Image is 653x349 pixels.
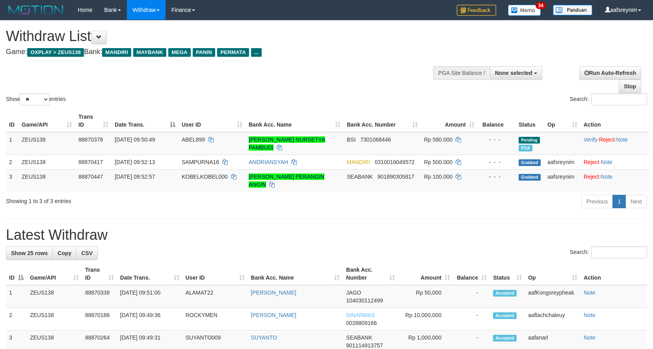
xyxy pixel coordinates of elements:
[519,159,541,166] span: Grabbed
[553,5,592,15] img: panduan.png
[182,285,248,308] td: ALAMAT22
[6,194,266,205] div: Showing 1 to 3 of 3 entries
[580,155,649,169] td: ·
[19,155,75,169] td: ZEUS138
[584,334,595,341] a: Note
[580,110,649,132] th: Action
[346,289,361,296] span: JAGO
[584,136,597,143] a: Verify
[6,28,428,44] h1: Withdraw List
[398,263,453,285] th: Amount: activate to sort column ascending
[421,110,478,132] th: Amount: activate to sort column ascending
[584,312,595,318] a: Note
[112,110,179,132] th: Date Trans.: activate to sort column descending
[544,155,580,169] td: aafsreynim
[344,110,421,132] th: Bank Acc. Number: activate to sort column ascending
[179,110,246,132] th: User ID: activate to sort column ascending
[6,308,27,330] td: 2
[117,285,182,308] td: [DATE] 09:51:00
[424,174,452,180] span: Rp 100.000
[58,250,71,256] span: Copy
[360,136,391,143] span: Copy 7301068446 to clipboard
[570,93,647,105] label: Search:
[19,132,75,155] td: ZEUS138
[490,66,542,80] button: None selected
[346,342,383,349] span: Copy 901114913757 to clipboard
[398,285,453,308] td: Rp 50,000
[27,48,84,57] span: OXPLAY > ZEUS138
[584,289,595,296] a: Note
[493,290,517,297] span: Accepted
[19,110,75,132] th: Game/API: activate to sort column ascending
[217,48,249,57] span: PERMATA
[115,174,155,180] span: [DATE] 09:52:57
[249,159,288,165] a: ANDRIANSYAH
[481,158,512,166] div: - - -
[579,66,641,80] a: Run Auto-Refresh
[27,308,82,330] td: ZEUS138
[182,263,248,285] th: User ID: activate to sort column ascending
[519,145,532,151] span: Marked by aafsolysreylen
[591,93,647,105] input: Search:
[6,48,428,56] h4: Game: Bank:
[11,250,48,256] span: Show 25 rows
[246,110,344,132] th: Bank Acc. Name: activate to sort column ascending
[493,312,517,319] span: Accepted
[248,263,343,285] th: Bank Acc. Name: activate to sort column ascending
[519,174,541,181] span: Grabbed
[346,334,372,341] span: SEABANK
[102,48,131,57] span: MANDIRI
[82,285,117,308] td: 88870338
[515,110,544,132] th: Status
[81,250,93,256] span: CSV
[6,246,53,260] a: Show 25 rows
[580,132,649,155] td: · ·
[251,289,296,296] a: [PERSON_NAME]
[6,132,19,155] td: 1
[508,5,541,16] img: Button%20Memo.svg
[481,173,512,181] div: - - -
[168,48,191,57] span: MEGA
[6,4,66,16] img: MOTION_logo.png
[346,320,377,326] span: Copy 0028809166 to clipboard
[78,174,103,180] span: 88870447
[6,93,66,105] label: Show entries
[182,174,228,180] span: KOBELKOBEL000
[182,159,219,165] span: SAMPURNA16
[612,195,626,208] a: 1
[182,308,248,330] td: ROCKYMEN
[347,136,356,143] span: BSI
[591,246,647,258] input: Search:
[375,159,415,165] span: Copy 0310016049572 to clipboard
[619,80,641,93] a: Stop
[495,70,532,76] span: None selected
[525,308,580,330] td: aaflachchaleuy
[570,246,647,258] label: Search:
[453,308,490,330] td: -
[251,312,296,318] a: [PERSON_NAME]
[584,159,599,165] a: Reject
[346,297,383,304] span: Copy 104030112499 to clipboard
[347,159,370,165] span: MANDIRI
[82,308,117,330] td: 88870186
[6,263,27,285] th: ID: activate to sort column descending
[490,263,525,285] th: Status: activate to sort column ascending
[27,263,82,285] th: Game/API: activate to sort column ascending
[82,263,117,285] th: Trans ID: activate to sort column ascending
[601,159,613,165] a: Note
[347,174,373,180] span: SEABANK
[580,169,649,192] td: ·
[544,169,580,192] td: aafsreynim
[117,263,182,285] th: Date Trans.: activate to sort column ascending
[601,174,613,180] a: Note
[580,263,647,285] th: Action
[75,110,112,132] th: Trans ID: activate to sort column ascending
[433,66,490,80] div: PGA Site Balance /
[453,263,490,285] th: Balance: activate to sort column ascending
[20,93,49,105] select: Showentries
[6,155,19,169] td: 2
[249,174,324,188] a: [PERSON_NAME] PERANGIN ANGIN
[6,110,19,132] th: ID
[343,263,398,285] th: Bank Acc. Number: activate to sort column ascending
[76,246,98,260] a: CSV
